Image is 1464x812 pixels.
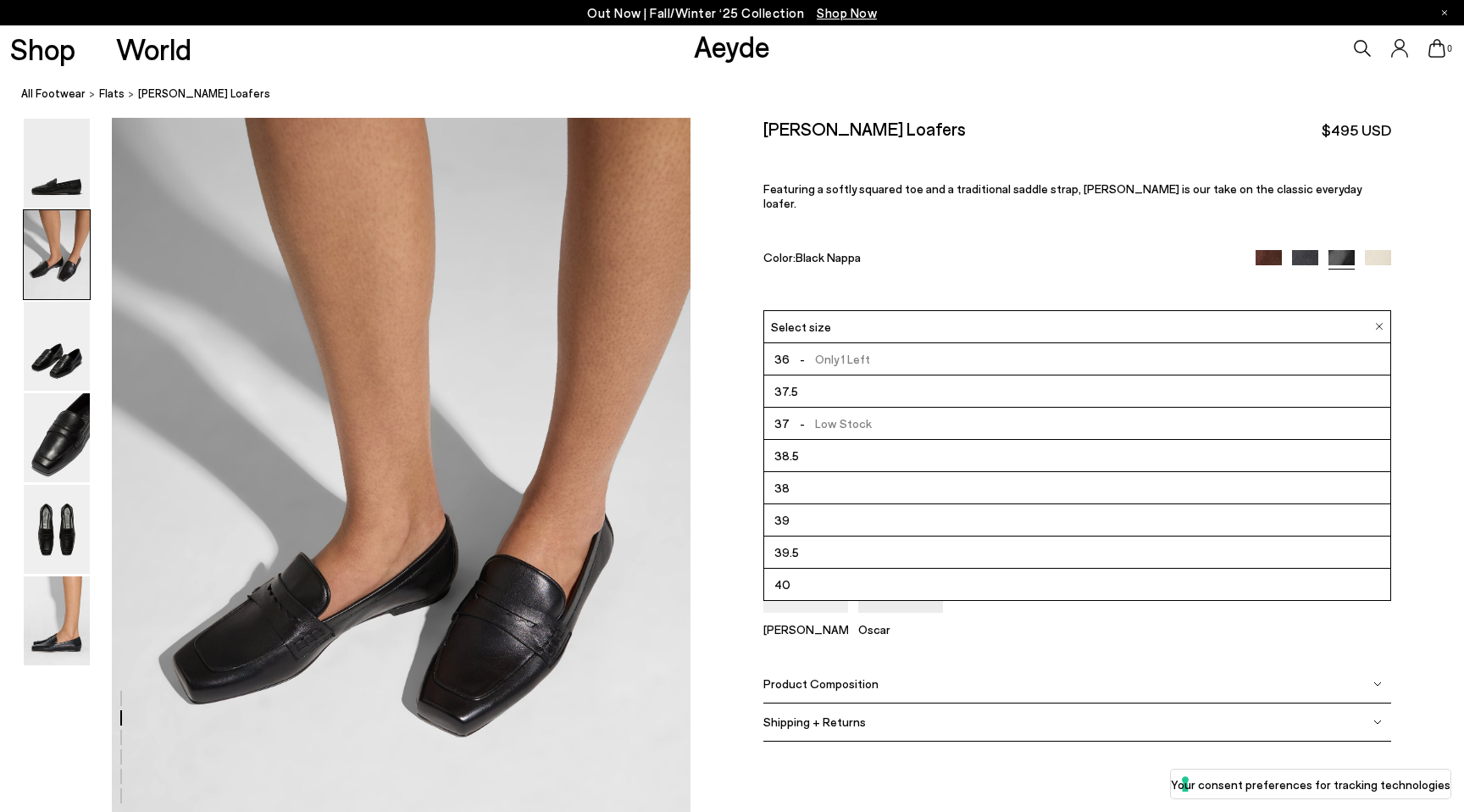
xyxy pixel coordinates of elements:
[10,34,75,64] a: Shop
[116,34,191,64] a: World
[763,250,1235,270] div: Color:
[763,622,848,637] p: [PERSON_NAME]
[587,3,877,24] p: Out Now | Fall/Winter ‘25 Collection
[1322,120,1391,141] span: $495 USD
[774,477,790,498] span: 38
[24,210,90,299] img: Lana Moccasin Loafers - Image 2
[1373,679,1382,687] img: svg%3E
[24,302,90,391] img: Lana Moccasin Loafers - Image 3
[774,381,798,402] span: 37.5
[1171,770,1450,798] button: Your consent preferences for tracking technologies
[138,85,270,103] span: [PERSON_NAME] Loafers
[774,348,790,370] span: 36
[774,542,799,563] span: 39.5
[24,485,90,574] img: Lana Moccasin Loafers - Image 5
[790,352,815,366] span: -
[763,181,1390,210] p: Featuring a softly squared toe and a traditional saddle strap, [PERSON_NAME] is our take on the c...
[796,250,861,264] span: Black Nappa
[763,715,866,729] span: Shipping + Returns
[774,413,790,434] span: 37
[1373,717,1382,726] img: svg%3E
[694,28,770,64] a: Aeyde
[858,622,943,637] p: Oscar
[1171,776,1450,793] label: Your consent preferences for tracking technologies
[771,318,831,336] span: Select size
[774,574,790,595] span: 40
[790,413,872,434] span: Low Stock
[24,576,90,665] img: Lana Moccasin Loafers - Image 6
[763,676,879,691] span: Product Composition
[774,445,799,466] span: 38.5
[790,348,870,370] span: Only 1 Left
[763,118,966,139] h2: [PERSON_NAME] Loafers
[21,71,1464,118] nav: breadcrumb
[21,85,86,103] a: All Footwear
[24,119,90,208] img: Lana Moccasin Loafers - Image 1
[790,416,815,431] span: -
[817,5,877,20] span: Navigate to /collections/new-in
[24,393,90,482] img: Lana Moccasin Loafers - Image 4
[99,86,125,100] span: flats
[1428,39,1445,58] a: 0
[99,85,125,103] a: flats
[774,509,790,531] span: 39
[1445,44,1454,53] span: 0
